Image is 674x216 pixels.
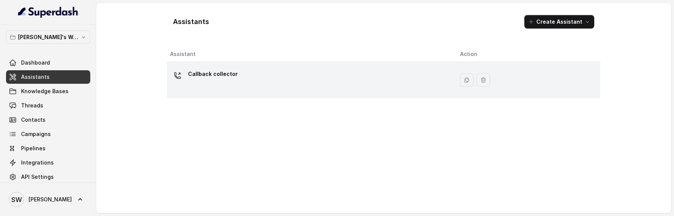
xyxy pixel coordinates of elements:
span: [PERSON_NAME] [29,196,72,203]
text: SW [11,196,22,204]
h1: Assistants [173,16,209,28]
a: Campaigns [6,127,90,141]
a: Integrations [6,156,90,169]
span: Dashboard [21,59,50,66]
a: [PERSON_NAME] [6,189,90,210]
span: Knowledge Bases [21,88,68,95]
button: [PERSON_NAME]'s Workspace [6,30,90,44]
p: [PERSON_NAME]'s Workspace [18,33,78,42]
span: Threads [21,102,43,109]
a: Knowledge Bases [6,85,90,98]
span: Contacts [21,116,46,124]
img: light.svg [18,6,79,18]
span: Pipelines [21,145,46,152]
a: Contacts [6,113,90,127]
th: Action [454,47,600,62]
a: Assistants [6,70,90,84]
span: Campaigns [21,130,51,138]
th: Assistant [167,47,454,62]
a: Pipelines [6,142,90,155]
span: API Settings [21,173,54,181]
p: Callback collector [188,68,238,80]
button: Create Assistant [524,15,594,29]
a: Dashboard [6,56,90,69]
span: Integrations [21,159,54,166]
a: API Settings [6,170,90,184]
span: Assistants [21,73,50,81]
a: Threads [6,99,90,112]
